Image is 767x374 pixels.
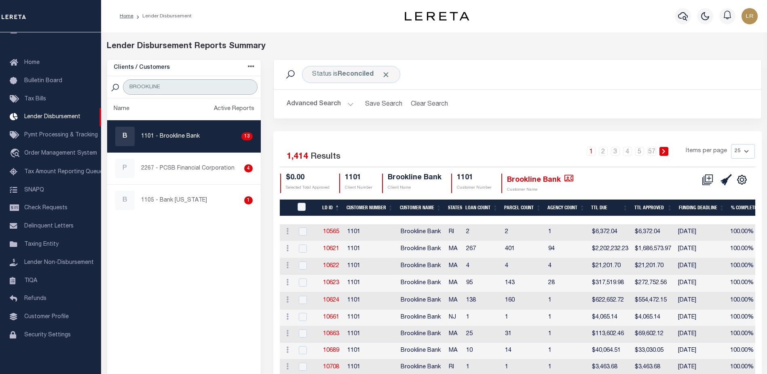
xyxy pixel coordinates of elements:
[293,200,319,216] th: LDID
[24,223,74,229] span: Delinquent Letters
[502,343,545,359] td: 14
[323,246,339,252] a: 10621
[114,105,129,114] div: Name
[446,310,463,326] td: NJ
[589,241,632,258] td: $2,202,232.23
[241,132,253,140] div: 13
[397,224,446,241] td: Brookline Bank
[344,343,397,359] td: 1101
[623,147,632,156] a: 4
[360,96,407,112] button: Save Search
[502,310,545,326] td: 1
[407,96,451,112] button: Clear Search
[611,147,620,156] a: 3
[631,200,676,216] th: Ttl Approved: activate to sort column ascending
[344,275,397,292] td: 1101
[544,200,588,216] th: Agency Count: activate to sort column ascending
[115,191,135,210] div: B
[675,241,727,258] td: [DATE]
[462,200,501,216] th: Loan Count: activate to sort column ascending
[24,205,68,211] span: Check Requests
[635,147,644,156] a: 5
[24,332,71,338] span: Security Settings
[319,200,343,216] th: LD ID: activate to sort column descending
[446,275,463,292] td: MA
[675,292,727,310] td: [DATE]
[545,292,589,310] td: 1
[545,241,589,258] td: 94
[727,241,767,258] td: 100.00%
[24,60,40,66] span: Home
[397,343,446,359] td: Brookline Bank
[107,185,261,216] a: B1105 - Bank [US_STATE]1
[323,297,339,303] a: 10624
[589,343,632,359] td: $40,064.51
[24,296,46,302] span: Refunds
[244,196,253,204] div: 1
[502,241,545,258] td: 401
[24,132,98,138] span: Pymt Processing & Tracking
[338,71,374,78] b: Reconciled
[502,292,545,310] td: 160
[214,105,254,114] div: Active Reports
[24,151,97,156] span: Order Management System
[397,241,446,258] td: Brookline Bank
[344,326,397,343] td: 1101
[114,64,170,71] h5: Clients / Customers
[463,343,502,359] td: 10
[457,185,492,191] p: Customer Number
[463,310,502,326] td: 1
[115,127,135,146] div: B
[343,200,397,216] th: Customer Number: activate to sort column ascending
[107,153,261,184] a: P2267 - PCSB Financial Corporation4
[545,343,589,359] td: 1
[24,187,44,193] span: SNAPQ
[323,280,339,286] a: 10623
[287,96,354,112] button: Advanced Search
[323,314,339,320] a: 10661
[388,174,442,183] h4: Brookline Bank
[446,343,463,359] td: MA
[675,258,727,275] td: [DATE]
[311,151,340,164] label: Results
[632,224,675,241] td: $6,372.04
[133,13,192,20] li: Lender Disbursement
[727,343,767,359] td: 100.00%
[344,241,397,258] td: 1101
[120,14,133,19] a: Home
[107,40,762,53] div: Lender Disbursement Reports Summary
[632,343,675,359] td: $33,030.05
[388,185,442,191] p: Client Name
[463,241,502,258] td: 267
[397,200,445,216] th: Customer Name: activate to sort column ascending
[463,258,502,275] td: 4
[10,149,23,159] i: travel_explore
[727,275,767,292] td: 100.00%
[632,326,675,343] td: $69,602.12
[446,292,463,310] td: MA
[286,185,330,191] p: Selected Total Approved
[141,132,200,141] p: 1101 - Brookline Bank
[24,96,46,102] span: Tax Bills
[345,174,372,183] h4: 1101
[397,258,446,275] td: Brookline Bank
[463,275,502,292] td: 95
[502,326,545,343] td: 31
[632,258,675,275] td: $21,201.70
[675,326,727,343] td: [DATE]
[675,310,727,326] td: [DATE]
[323,331,339,337] a: 10663
[286,174,330,183] h4: $0.00
[675,275,727,292] td: [DATE]
[589,292,632,310] td: $622,652.72
[24,78,62,84] span: Bulletin Board
[302,66,400,83] div: Status is
[446,224,463,241] td: RI
[123,79,258,95] input: Search Customer
[589,326,632,343] td: $113,602.46
[589,224,632,241] td: $6,372.04
[676,200,728,216] th: Funding Deadline: activate to sort column ascending
[588,200,631,216] th: Ttl Due: activate to sort column ascending
[345,185,372,191] p: Client Number
[632,292,675,310] td: $554,472.15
